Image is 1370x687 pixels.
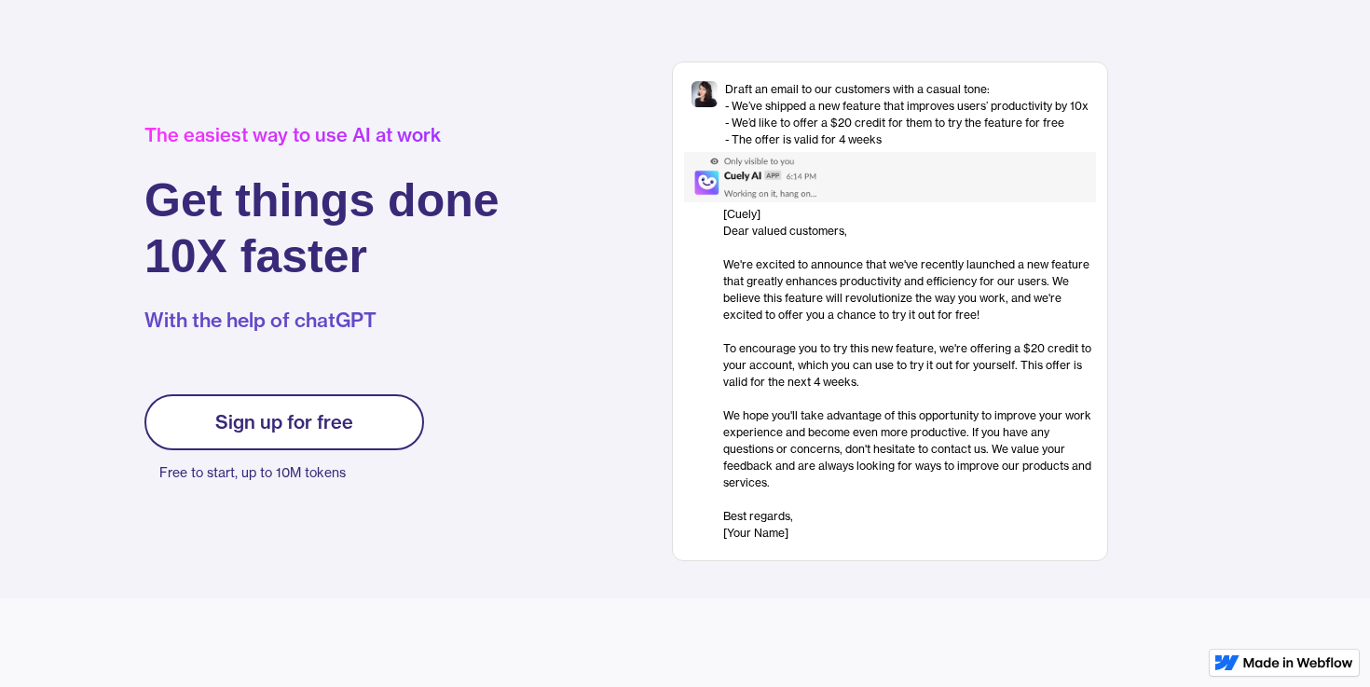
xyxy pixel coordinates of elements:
[144,172,500,284] h1: Get things done 10X faster
[1243,657,1353,668] img: Made in Webflow
[144,307,500,335] p: With the help of chatGPT
[144,394,424,450] a: Sign up for free
[215,411,353,433] div: Sign up for free
[159,460,424,486] p: Free to start, up to 10M tokens
[144,124,500,146] div: The easiest way to use AI at work
[723,206,1096,542] div: [Cuely] Dear valued customers, ‍ We're excited to announce that we've recently launched a new fea...
[725,81,1089,148] div: Draft an email to our customers with a casual tone: - We’ve shipped a new feature that improves u...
